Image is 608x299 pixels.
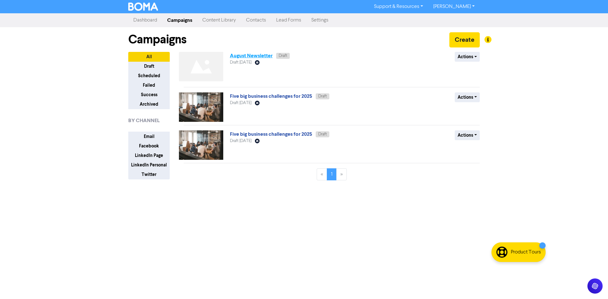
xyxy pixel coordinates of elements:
[128,151,170,160] button: LinkedIn Page
[162,14,197,27] a: Campaigns
[179,130,223,160] img: image_1736154405970.jpg
[128,52,170,62] button: All
[318,132,327,136] span: Draft
[128,80,170,90] button: Failed
[449,32,480,47] button: Create
[271,14,306,27] a: Lead Forms
[230,93,312,99] a: Five big business challenges for 2025
[230,139,251,143] span: Draft [DATE]
[128,99,170,109] button: Archived
[576,269,608,299] iframe: Chat Widget
[230,53,273,59] a: August Newsletter
[128,117,160,124] span: BY CHANNEL
[241,14,271,27] a: Contacts
[428,2,480,12] a: [PERSON_NAME]
[230,60,251,65] span: Draft [DATE]
[179,52,223,81] img: Not found
[128,32,187,47] h1: Campaigns
[279,54,287,58] span: Draft
[230,101,251,105] span: Draft [DATE]
[128,170,170,179] button: Twitter
[128,61,170,71] button: Draft
[128,3,158,11] img: BOMA Logo
[128,160,170,170] button: LinkedIn Personal
[230,131,312,137] a: Five big business challenges for 2025
[455,130,480,140] button: Actions
[128,132,170,141] button: Email
[318,94,327,98] span: Draft
[327,168,337,180] a: Page 1 is your current page
[306,14,333,27] a: Settings
[179,92,223,122] img: image_1736154408240.jpg
[369,2,428,12] a: Support & Resources
[128,90,170,100] button: Success
[455,92,480,102] button: Actions
[455,52,480,62] button: Actions
[197,14,241,27] a: Content Library
[128,14,162,27] a: Dashboard
[128,71,170,81] button: Scheduled
[128,141,170,151] button: Facebook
